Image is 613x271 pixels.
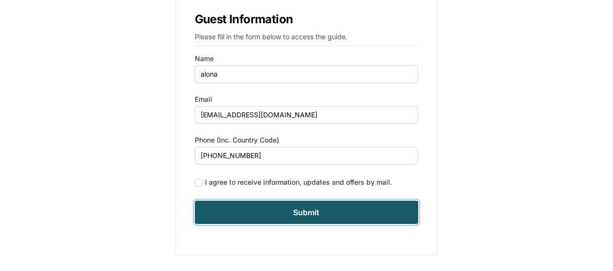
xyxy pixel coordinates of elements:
[195,201,419,224] input: Submit
[195,95,419,104] label: Email
[195,54,419,64] label: Name
[195,11,419,28] h1: Guest Information
[195,32,419,46] p: Please fill in the form below to access the guide.
[205,177,392,187] div: I agree to receive information, updates and offers by mail.
[195,135,419,145] label: Phone (inc. country code)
